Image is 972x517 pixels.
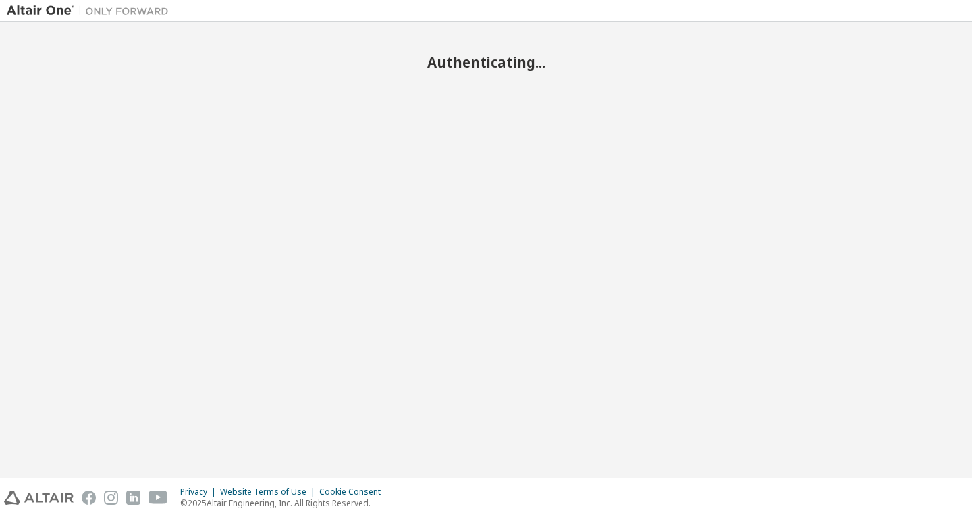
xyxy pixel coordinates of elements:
[104,491,118,505] img: instagram.svg
[180,497,389,509] p: © 2025 Altair Engineering, Inc. All Rights Reserved.
[220,487,319,497] div: Website Terms of Use
[126,491,140,505] img: linkedin.svg
[7,53,965,71] h2: Authenticating...
[4,491,74,505] img: altair_logo.svg
[180,487,220,497] div: Privacy
[148,491,168,505] img: youtube.svg
[7,4,175,18] img: Altair One
[82,491,96,505] img: facebook.svg
[319,487,389,497] div: Cookie Consent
